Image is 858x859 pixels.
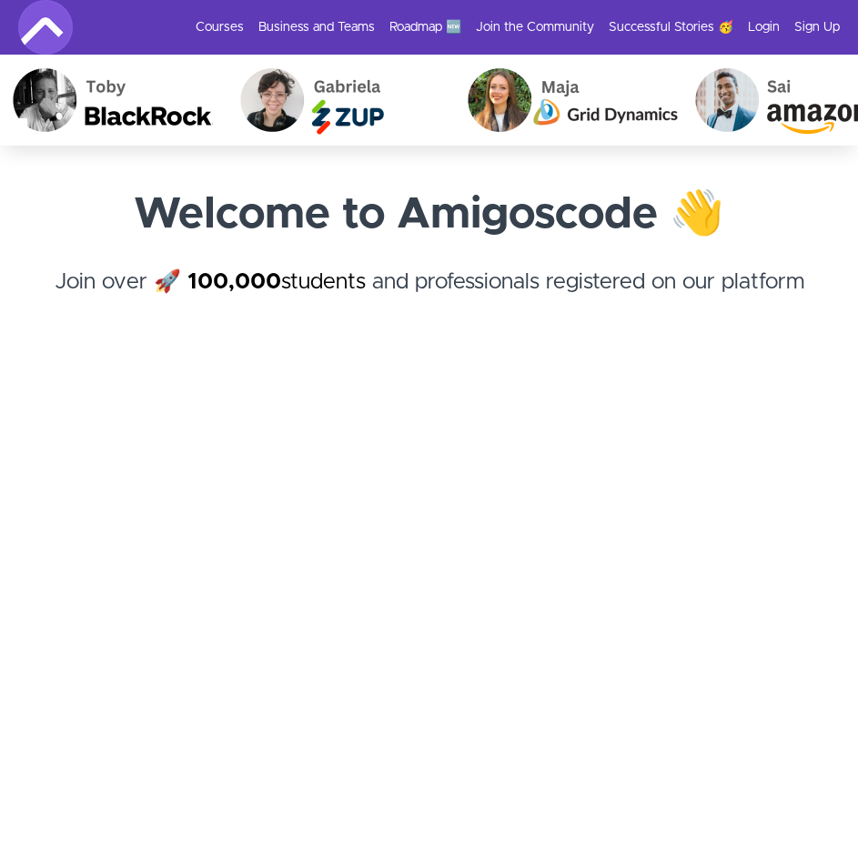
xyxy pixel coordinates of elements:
a: Successful Stories 🥳 [609,18,733,36]
a: Join the Community [476,18,594,36]
a: Courses [196,18,244,36]
strong: Welcome to Amigoscode 👋 [134,193,724,237]
strong: 100,000 [187,271,281,293]
img: Maja [453,55,681,146]
h4: Join over 🚀 and professionals registered on our platform [18,266,840,331]
a: Sign Up [794,18,840,36]
a: Business and Teams [258,18,375,36]
a: Login [748,18,780,36]
iframe: Video Player [18,393,840,855]
a: Roadmap 🆕 [389,18,461,36]
a: 100,000students [187,271,366,293]
img: Gabriela [226,55,453,146]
